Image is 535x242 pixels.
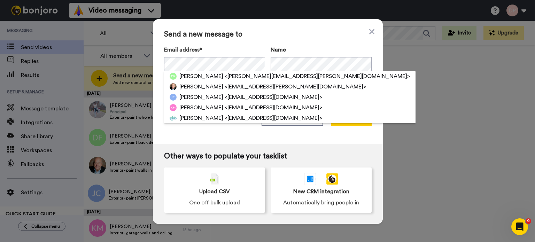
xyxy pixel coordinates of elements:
[164,30,372,39] span: Send a new message to
[526,218,531,224] span: 9
[170,73,177,80] img: df.png
[170,115,177,122] img: c898e331-b134-4a16-b1d2-355b0c05cbbd.jpg
[170,83,177,90] img: 833e71ee-4ce6-4d76-a3ff-aff2a2f4b7e9.jpg
[225,72,410,80] span: <[PERSON_NAME][EMAIL_ADDRESS][PERSON_NAME][DOMAIN_NAME]>
[164,46,265,54] label: Email address*
[210,173,219,185] img: csv-grey.png
[170,104,177,111] img: km.png
[225,103,322,112] span: <[EMAIL_ADDRESS][DOMAIN_NAME]>
[271,46,286,54] span: Name
[179,114,223,122] span: [PERSON_NAME]
[225,114,322,122] span: <[EMAIL_ADDRESS][DOMAIN_NAME]>
[199,187,230,196] span: Upload CSV
[225,83,366,91] span: <[EMAIL_ADDRESS][PERSON_NAME][DOMAIN_NAME]>
[170,94,177,101] img: jc.png
[283,198,359,207] span: Automatically bring people in
[304,173,338,185] div: animation
[511,218,528,235] iframe: Intercom live chat
[189,198,240,207] span: One off bulk upload
[179,93,223,101] span: [PERSON_NAME]
[179,72,223,80] span: [PERSON_NAME]
[179,103,223,112] span: [PERSON_NAME]
[164,152,372,161] span: Other ways to populate your tasklist
[225,93,322,101] span: <[EMAIL_ADDRESS][DOMAIN_NAME]>
[179,83,223,91] span: [PERSON_NAME]
[293,187,349,196] span: New CRM integration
